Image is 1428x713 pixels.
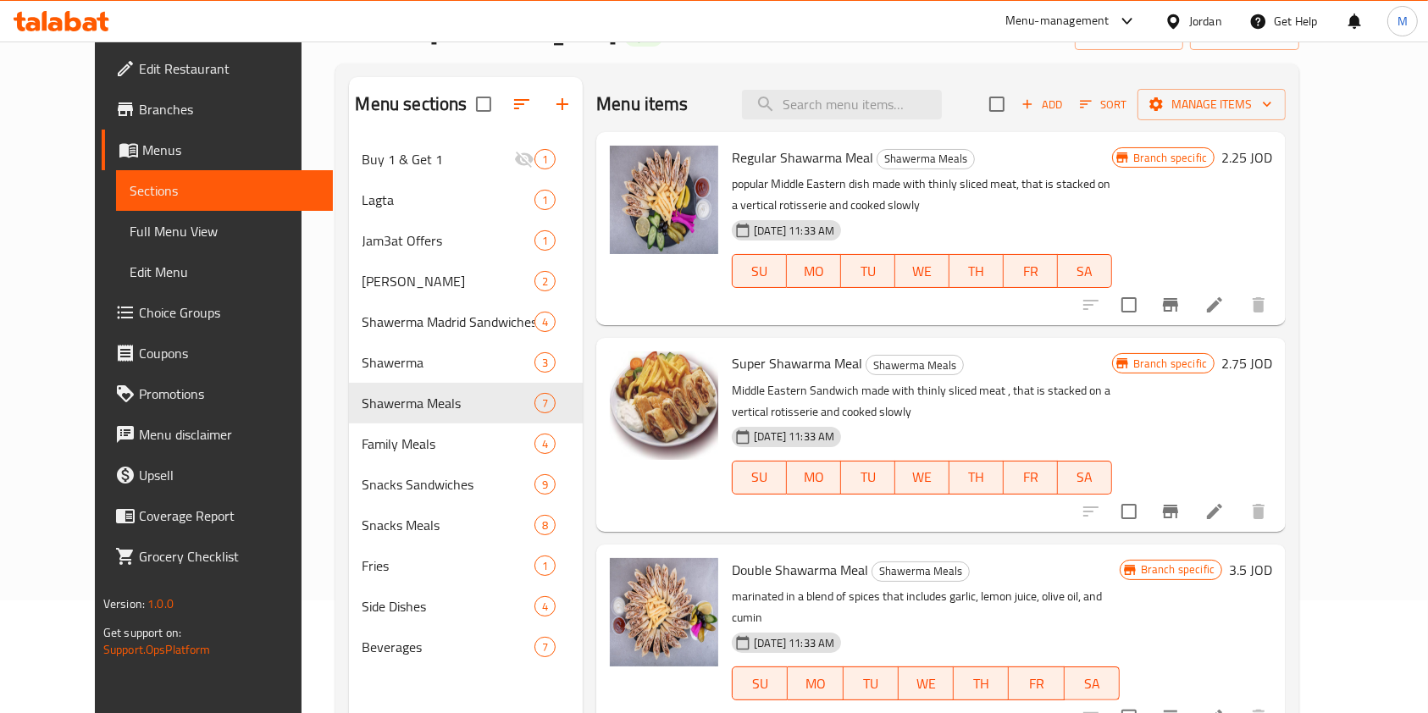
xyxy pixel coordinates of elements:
[960,672,1002,696] span: TH
[902,259,943,284] span: WE
[902,465,943,489] span: WE
[895,254,949,288] button: WE
[349,505,584,545] div: Snacks Meals8
[349,627,584,667] div: Beverages7
[732,461,787,495] button: SU
[542,84,583,124] button: Add section
[139,99,320,119] span: Branches
[535,233,555,249] span: 1
[850,672,892,696] span: TU
[732,254,787,288] button: SU
[116,211,334,251] a: Full Menu View
[1221,146,1272,169] h6: 2.25 JOD
[535,395,555,412] span: 7
[1010,259,1051,284] span: FR
[949,254,1004,288] button: TH
[1221,351,1272,375] h6: 2.75 JOD
[535,639,555,655] span: 7
[363,190,535,210] span: Lagta
[747,223,841,239] span: [DATE] 11:33 AM
[102,333,334,373] a: Coupons
[102,536,334,577] a: Grocery Checklist
[349,383,584,423] div: Shawerma Meals7
[1088,24,1170,45] span: import
[356,91,468,117] h2: Menu sections
[732,145,873,170] span: Regular Shawarma Meal
[1004,461,1058,495] button: FR
[534,596,556,616] div: items
[142,140,320,160] span: Menus
[1111,494,1147,529] span: Select to update
[102,48,334,89] a: Edit Restaurant
[363,149,515,169] span: Buy 1 & Get 1
[844,666,899,700] button: TU
[1005,11,1110,31] div: Menu-management
[732,666,788,700] button: SU
[1069,91,1137,118] span: Sort items
[102,373,334,414] a: Promotions
[954,666,1009,700] button: TH
[501,84,542,124] span: Sort sections
[1229,558,1272,582] h6: 3.5 JOD
[1015,91,1069,118] span: Add item
[739,259,780,284] span: SU
[514,149,534,169] svg: Inactive section
[747,635,841,651] span: [DATE] 11:33 AM
[1065,465,1105,489] span: SA
[349,342,584,383] div: Shawerma3
[349,464,584,505] div: Snacks Sandwiches9
[116,251,334,292] a: Edit Menu
[363,393,535,413] div: Shawerma Meals
[1238,491,1279,532] button: delete
[787,461,841,495] button: MO
[363,312,535,332] span: Shawerma Madrid Sandwiches
[363,271,535,291] span: [PERSON_NAME]
[747,428,841,445] span: [DATE] 11:33 AM
[130,221,320,241] span: Full Menu View
[788,666,843,700] button: MO
[1137,89,1286,120] button: Manage items
[905,672,947,696] span: WE
[103,593,145,615] span: Version:
[139,58,320,79] span: Edit Restaurant
[794,259,834,284] span: MO
[949,461,1004,495] button: TH
[1065,666,1120,700] button: SA
[534,230,556,251] div: items
[841,461,895,495] button: TU
[534,149,556,169] div: items
[139,546,320,567] span: Grocery Checklist
[535,274,555,290] span: 2
[102,89,334,130] a: Branches
[848,259,888,284] span: TU
[872,561,970,582] div: Shawerma Meals
[899,666,954,700] button: WE
[535,192,555,208] span: 1
[979,86,1015,122] span: Select section
[1016,672,1057,696] span: FR
[363,555,535,576] span: Fries
[363,271,535,291] div: faroj
[534,474,556,495] div: items
[956,259,997,284] span: TH
[742,90,942,119] input: search
[1204,501,1225,522] a: Edit menu item
[1065,259,1105,284] span: SA
[363,474,535,495] div: Snacks Sandwiches
[349,180,584,220] div: Lagta1
[739,672,781,696] span: SU
[534,434,556,454] div: items
[363,515,535,535] div: Snacks Meals
[102,495,334,536] a: Coverage Report
[1009,666,1064,700] button: FR
[877,149,975,169] div: Shawerma Meals
[363,596,535,616] span: Side Dishes
[1019,95,1065,114] span: Add
[363,230,535,251] span: Jam3at Offers
[534,271,556,291] div: items
[596,91,689,117] h2: Menu items
[535,477,555,493] span: 9
[1058,461,1112,495] button: SA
